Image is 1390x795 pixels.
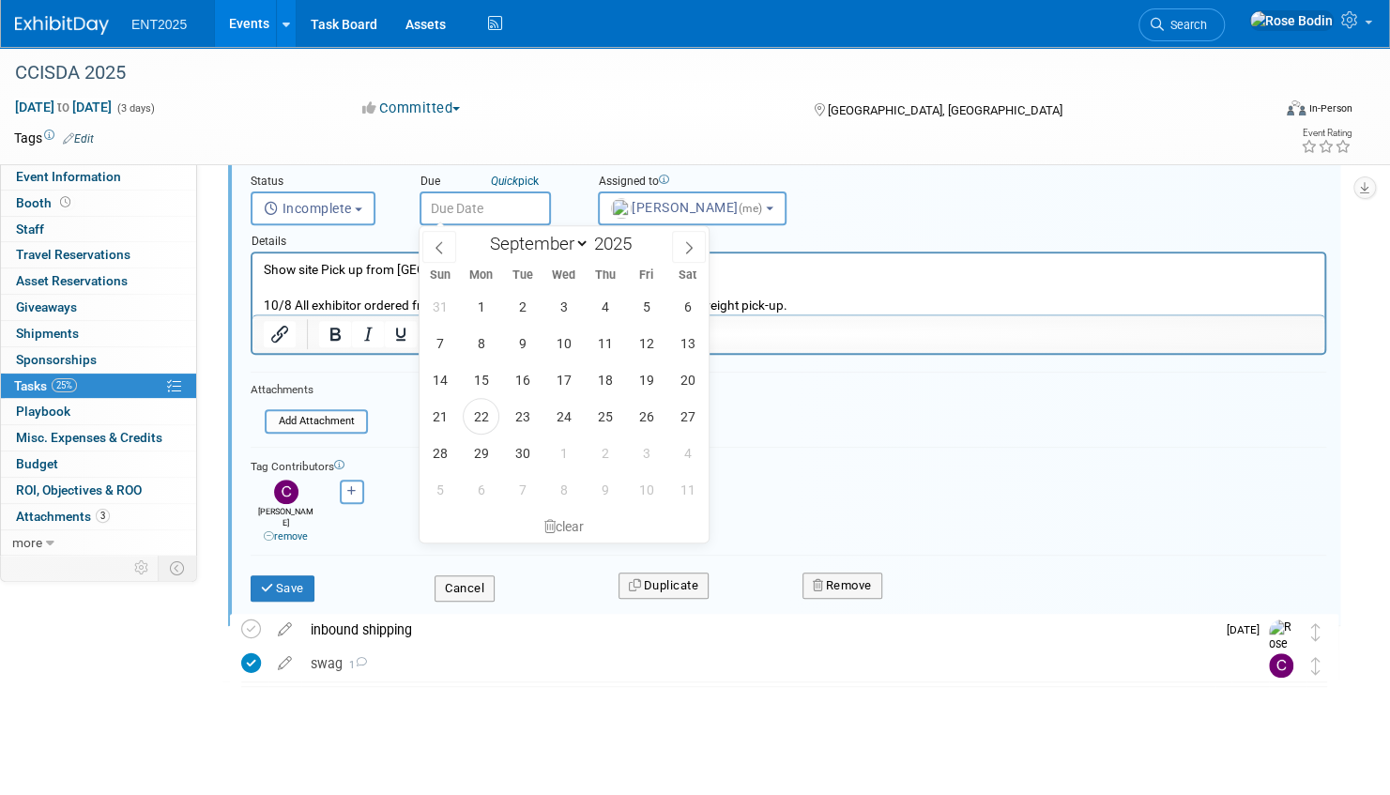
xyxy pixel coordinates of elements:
[159,556,197,580] td: Toggle Event Tabs
[14,99,113,115] span: [DATE] [DATE]
[126,556,159,580] td: Personalize Event Tab Strip
[15,16,109,35] img: ExhibitDay
[628,471,664,508] span: October 10, 2025
[628,398,664,435] span: September 26, 2025
[669,361,706,398] span: September 20, 2025
[487,174,542,189] a: Quickpick
[598,191,787,225] button: [PERSON_NAME](me)
[268,621,301,638] a: edit
[1311,623,1321,641] i: Move task
[463,398,499,435] span: September 22, 2025
[16,404,70,419] span: Playbook
[421,288,458,325] span: August 31, 2025
[502,269,543,282] span: Tue
[255,504,316,544] div: [PERSON_NAME]
[1,451,196,477] a: Budget
[587,325,623,361] span: September 11, 2025
[421,435,458,471] span: September 28, 2025
[421,325,458,361] span: September 7, 2025
[587,471,623,508] span: October 9, 2025
[1,425,196,451] a: Misc. Expenses & Credits
[54,99,72,115] span: to
[14,129,94,147] td: Tags
[463,361,499,398] span: September 15, 2025
[1227,623,1269,636] span: [DATE]
[14,378,77,393] span: Tasks
[504,398,541,435] span: September 23, 2025
[589,233,646,254] input: Year
[504,288,541,325] span: September 2, 2025
[1,347,196,373] a: Sponsorships
[16,222,44,237] span: Staff
[669,471,706,508] span: October 11, 2025
[669,288,706,325] span: September 6, 2025
[1164,18,1207,32] span: Search
[252,253,1324,314] iframe: Rich Text Area
[1,530,196,556] a: more
[420,511,709,543] div: clear
[504,325,541,361] span: September 9, 2025
[52,378,77,392] span: 25%
[251,575,314,602] button: Save
[545,398,582,435] span: September 24, 2025
[545,325,582,361] span: September 10, 2025
[1308,101,1352,115] div: In-Person
[16,247,130,262] span: Travel Reservations
[598,174,846,191] div: Assigned to
[1,164,196,190] a: Event Information
[356,99,467,118] button: Committed
[1,321,196,346] a: Shipments
[504,361,541,398] span: September 16, 2025
[16,456,58,471] span: Budget
[251,455,1326,475] div: Tag Contributors
[96,509,110,523] span: 3
[587,435,623,471] span: October 2, 2025
[16,195,74,210] span: Booth
[1,295,196,320] a: Giveaways
[463,325,499,361] span: September 8, 2025
[628,288,664,325] span: September 5, 2025
[667,269,709,282] span: Sat
[611,200,766,215] span: [PERSON_NAME]
[420,191,551,225] input: Due Date
[319,321,351,347] button: Bold
[131,17,187,32] span: ENT2025
[669,435,706,471] span: October 4, 2025
[626,269,667,282] span: Fri
[1,268,196,294] a: Asset Reservations
[421,398,458,435] span: September 21, 2025
[585,269,626,282] span: Thu
[463,471,499,508] span: October 6, 2025
[739,202,763,215] span: (me)
[669,398,706,435] span: September 27, 2025
[16,482,142,497] span: ROI, Objectives & ROO
[628,361,664,398] span: September 19, 2025
[628,435,664,471] span: October 3, 2025
[1,374,196,399] a: Tasks25%
[1,504,196,529] a: Attachments3
[1138,8,1225,41] a: Search
[463,435,499,471] span: September 29, 2025
[1153,98,1352,126] div: Event Format
[1269,619,1297,686] img: Rose Bodin
[587,398,623,435] span: September 25, 2025
[16,273,128,288] span: Asset Reservations
[1,191,196,216] a: Booth
[251,225,1326,252] div: Details
[343,659,367,671] span: 1
[619,573,709,599] button: Duplicate
[827,103,1062,117] span: [GEOGRAPHIC_DATA], [GEOGRAPHIC_DATA]
[56,195,74,209] span: Booth not reserved yet
[421,361,458,398] span: September 14, 2025
[264,321,296,347] button: Insert/edit link
[545,471,582,508] span: October 8, 2025
[420,269,461,282] span: Sun
[545,288,582,325] span: September 3, 2025
[545,435,582,471] span: October 1, 2025
[481,232,589,255] select: Month
[545,361,582,398] span: September 17, 2025
[264,201,352,216] span: Incomplete
[543,269,585,282] span: Wed
[1249,10,1334,31] img: Rose Bodin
